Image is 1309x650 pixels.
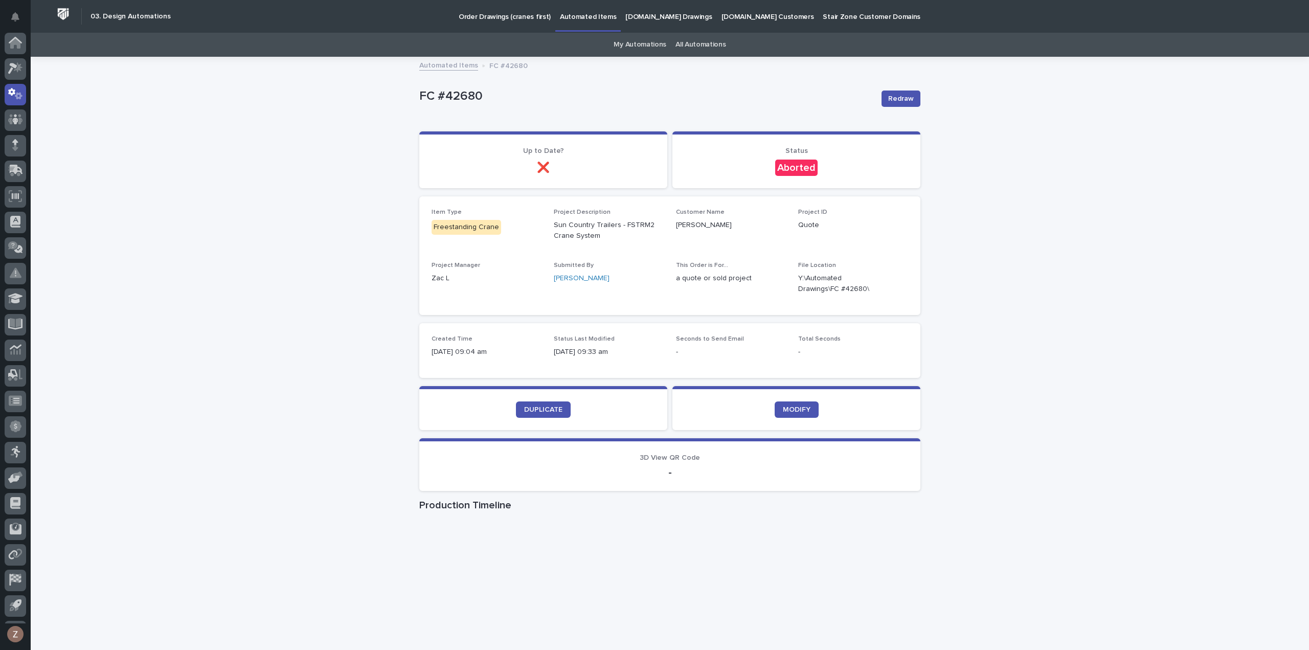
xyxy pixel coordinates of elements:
[798,262,836,268] span: File Location
[5,6,26,28] button: Notifications
[798,273,884,295] : Y:\Automated Drawings\FC #42680\
[676,209,725,215] span: Customer Name
[54,5,73,24] img: Workspace Logo
[554,336,615,342] span: Status Last Modified
[432,162,655,174] p: ❌
[432,209,462,215] span: Item Type
[489,59,528,71] p: FC #42680
[13,12,26,29] div: Notifications
[783,406,810,413] span: MODIFY
[419,499,920,511] h1: Production Timeline
[91,12,171,21] h2: 03. Design Automations
[516,401,571,418] a: DUPLICATE
[798,209,827,215] span: Project ID
[419,89,873,104] p: FC #42680
[554,220,664,241] p: Sun Country Trailers - FSTRM2 Crane System
[676,347,786,357] p: -
[554,209,611,215] span: Project Description
[640,454,700,461] span: 3D View QR Code
[676,262,728,268] span: This Order is For...
[676,336,744,342] span: Seconds to Send Email
[5,623,26,645] button: users-avatar
[524,406,562,413] span: DUPLICATE
[675,33,726,57] a: All Automations
[432,273,541,284] p: Zac L
[419,59,478,71] a: Automated Items
[798,347,908,357] p: -
[676,220,786,231] p: [PERSON_NAME]
[554,347,664,357] p: [DATE] 09:33 am
[882,91,920,107] button: Redraw
[614,33,666,57] a: My Automations
[775,401,819,418] a: MODIFY
[523,147,564,154] span: Up to Date?
[775,160,818,176] div: Aborted
[432,347,541,357] p: [DATE] 09:04 am
[888,94,914,104] span: Redraw
[798,336,841,342] span: Total Seconds
[554,273,610,284] a: [PERSON_NAME]
[432,262,480,268] span: Project Manager
[798,220,908,231] p: Quote
[676,273,786,284] p: a quote or sold project
[432,220,501,235] div: Freestanding Crane
[554,262,594,268] span: Submitted By
[785,147,808,154] span: Status
[432,466,908,479] p: -
[432,336,472,342] span: Created Time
